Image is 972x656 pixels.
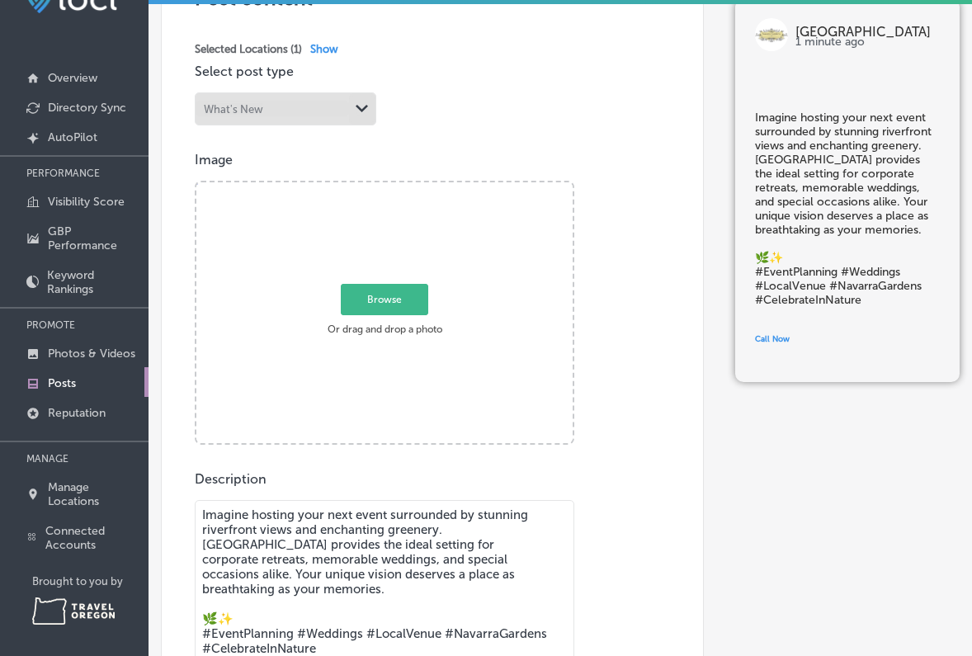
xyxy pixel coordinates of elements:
span: Call Now [755,333,790,343]
span: Show [310,43,338,55]
p: Keyword Rankings [47,268,140,296]
p: Connected Accounts [45,524,140,552]
p: AutoPilot [48,130,97,144]
p: Visibility Score [48,195,125,209]
img: logo [755,17,788,50]
p: 1 minute ago [795,36,940,46]
p: Reputation [48,406,106,420]
p: GBP Performance [48,224,140,252]
p: Brought to you by [32,575,149,588]
span: Selected Locations ( 1 ) [195,43,302,55]
span: Browse [341,283,428,314]
div: What's New [204,102,263,115]
p: Select post type [195,64,670,79]
label: Or drag and drop a photo [323,286,447,341]
p: Overview [48,71,97,85]
label: Description [195,471,267,487]
p: Photos & Videos [48,347,135,361]
h5: Imagine hosting your next event surrounded by stunning riverfront views and enchanting greenery. ... [755,110,940,306]
p: Manage Locations [48,480,140,508]
p: [GEOGRAPHIC_DATA] [795,26,940,36]
p: Directory Sync [48,101,126,115]
p: Posts [48,376,76,390]
p: Image [195,152,670,168]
